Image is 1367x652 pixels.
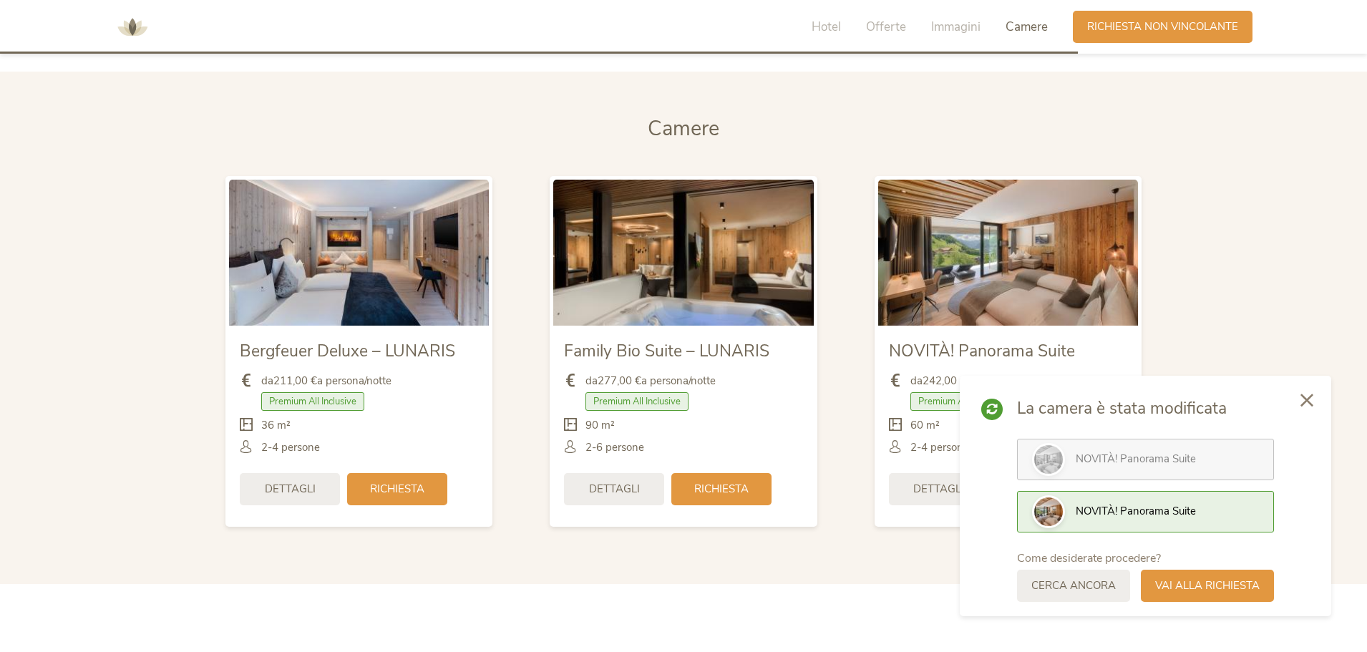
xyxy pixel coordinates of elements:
[812,19,841,35] span: Hotel
[1031,578,1116,593] span: Cerca ancora
[564,340,769,362] span: Family Bio Suite – LUNARIS
[694,482,749,497] span: Richiesta
[910,392,1013,411] span: Premium All Inclusive
[648,115,719,142] span: Camere
[1034,497,1063,526] img: Preview
[1017,397,1274,420] span: La camera è stata modificata
[1076,504,1196,518] span: NOVITÀ! Panorama Suite
[1006,19,1048,35] span: Camere
[589,482,640,497] span: Dettagli
[866,19,906,35] span: Offerte
[229,180,489,326] img: Bergfeuer Deluxe – LUNARIS
[265,482,316,497] span: Dettagli
[878,180,1138,326] img: NOVITÀ! Panorama Suite
[1034,445,1063,474] img: Preview
[1076,452,1196,466] span: NOVITÀ! Panorama Suite
[261,418,291,433] span: 36 m²
[910,374,1041,389] span: da a persona/notte
[910,418,940,433] span: 60 m²
[585,418,615,433] span: 90 m²
[261,374,391,389] span: da a persona/notte
[585,392,689,411] span: Premium All Inclusive
[931,19,981,35] span: Immagini
[598,374,641,388] b: 277,00 €
[240,340,455,362] span: Bergfeuer Deluxe – LUNARIS
[1087,19,1238,34] span: Richiesta non vincolante
[261,440,320,455] span: 2-4 persone
[889,340,1075,362] span: NOVITÀ! Panorama Suite
[585,440,644,455] span: 2-6 persone
[261,392,364,411] span: Premium All Inclusive
[370,482,424,497] span: Richiesta
[553,180,813,326] img: Family Bio Suite – LUNARIS
[1017,550,1161,566] span: Come desiderate procedere?
[111,21,154,31] a: AMONTI & LUNARIS Wellnessresort
[1155,578,1260,593] span: Vai alla richiesta
[273,374,317,388] b: 211,00 €
[585,374,716,389] span: da a persona/notte
[111,6,154,49] img: AMONTI & LUNARIS Wellnessresort
[910,440,969,455] span: 2-4 persone
[913,482,964,497] span: Dettagli
[923,374,966,388] b: 242,00 €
